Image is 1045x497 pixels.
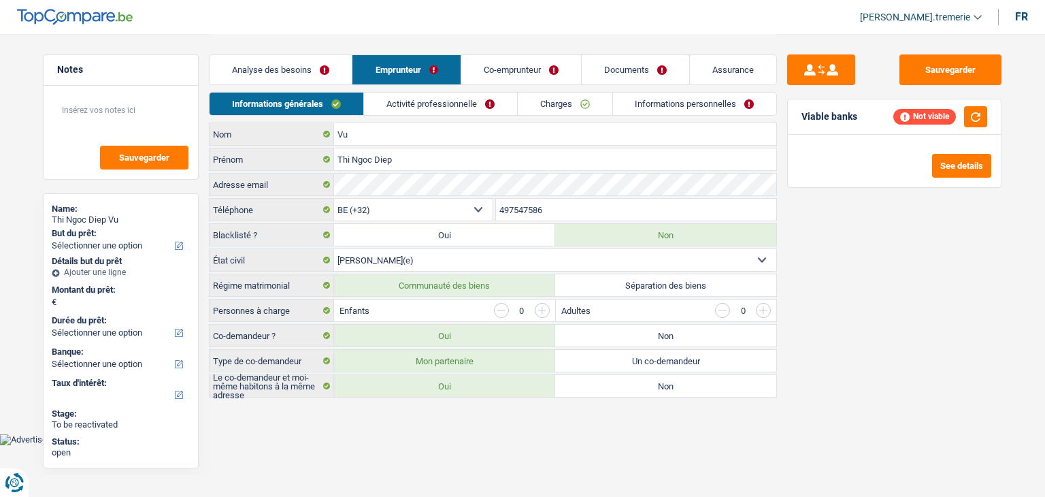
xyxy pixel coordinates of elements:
[555,274,776,296] label: Séparation des biens
[52,214,190,225] div: Thi Ngoc Diep Vu
[210,93,363,115] a: Informations générales
[52,408,190,419] div: Stage:
[613,93,777,115] a: Informations personnelles
[57,64,184,76] h5: Notes
[210,249,334,271] label: État civil
[364,93,517,115] a: Activité professionnelle
[210,174,334,195] label: Adresse email
[516,306,528,315] div: 0
[52,315,187,326] label: Durée du prêt:
[893,109,956,124] div: Not viable
[119,153,169,162] span: Sauvegarder
[210,55,352,84] a: Analyse des besoins
[52,447,190,458] div: open
[210,350,334,372] label: Type de co-demandeur
[52,419,190,430] div: To be reactivated
[17,9,133,25] img: TopCompare Logo
[1015,10,1028,23] div: fr
[334,325,555,347] label: Oui
[561,306,591,315] label: Adultes
[801,111,857,123] div: Viable banks
[555,325,776,347] label: Non
[52,228,187,239] label: But du prêt:
[210,148,334,170] label: Prénom
[210,199,334,221] label: Téléphone
[849,6,982,29] a: [PERSON_NAME].tremerie
[690,55,776,84] a: Assurance
[352,55,460,84] a: Emprunteur
[899,54,1001,85] button: Sauvegarder
[582,55,689,84] a: Documents
[52,297,56,308] span: €
[555,224,776,246] label: Non
[555,350,776,372] label: Un co-demandeur
[52,204,190,214] div: Name:
[52,436,190,447] div: Status:
[932,154,991,178] button: See details
[100,146,188,170] button: Sauvegarder
[210,274,334,296] label: Régime matrimonial
[496,199,777,221] input: 401020304
[52,268,190,277] div: Ajouter une ligne
[210,375,334,397] label: Le co-demandeur et moi-même habitons à la même adresse
[518,93,612,115] a: Charges
[334,224,555,246] label: Oui
[52,378,187,389] label: Taux d'intérêt:
[210,325,334,347] label: Co-demandeur ?
[334,375,555,397] label: Oui
[461,55,581,84] a: Co-emprunteur
[555,375,776,397] label: Non
[210,224,334,246] label: Blacklisté ?
[210,300,334,321] label: Personnes à charge
[52,347,187,357] label: Banque:
[334,350,555,372] label: Mon partenaire
[860,12,970,23] span: [PERSON_NAME].tremerie
[52,256,190,267] div: Détails but du prêt
[52,285,187,295] label: Montant du prêt:
[334,274,555,296] label: Communauté des biens
[210,123,334,145] label: Nom
[339,306,369,315] label: Enfants
[737,306,749,315] div: 0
